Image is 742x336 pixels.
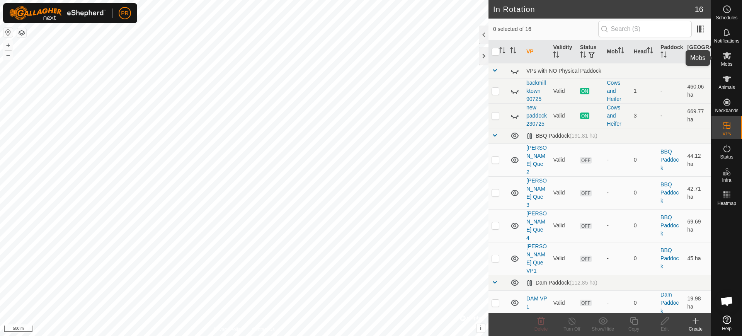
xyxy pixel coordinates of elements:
[580,190,592,196] span: OFF
[526,80,546,102] a: backmill ktown 90725
[684,143,711,176] td: 44.12 ha
[684,209,711,242] td: 69.69 ha
[660,181,679,204] a: BBQ Paddock
[684,78,711,103] td: 460.06 ha
[631,40,657,63] th: Head
[717,201,736,206] span: Heatmap
[526,145,547,175] a: [PERSON_NAME] Que 2
[523,40,550,63] th: VP
[526,104,547,127] a: new paddock 230725
[556,326,587,333] div: Turn Off
[684,103,711,128] td: 669.77 ha
[550,143,577,176] td: Valid
[580,223,592,229] span: OFF
[660,214,679,237] a: BBQ Paddock
[631,290,657,315] td: 0
[550,290,577,315] td: Valid
[550,176,577,209] td: Valid
[695,3,703,15] span: 16
[714,39,739,43] span: Notifications
[3,41,13,50] button: +
[722,326,732,331] span: Help
[657,78,684,103] td: -
[684,176,711,209] td: 42.71 ha
[580,157,592,164] span: OFF
[570,133,597,139] span: (191.81 ha)
[618,326,649,333] div: Copy
[587,326,618,333] div: Show/Hide
[550,209,577,242] td: Valid
[657,103,684,128] td: -
[526,177,547,208] a: [PERSON_NAME] Que 3
[680,326,711,333] div: Create
[570,280,597,286] span: (112.85 ha)
[3,28,13,37] button: Reset Map
[711,312,742,334] a: Help
[660,148,679,171] a: BBQ Paddock
[631,78,657,103] td: 1
[214,326,243,333] a: Privacy Policy
[493,25,598,33] span: 0 selected of 16
[660,53,667,59] p-sorticon: Activate to sort
[607,156,627,164] div: -
[493,5,695,14] h2: In Rotation
[580,53,586,59] p-sorticon: Activate to sort
[607,189,627,197] div: -
[631,143,657,176] td: 0
[631,209,657,242] td: 0
[121,9,128,17] span: PR
[607,79,627,103] div: Cows and Heifer
[607,104,627,128] div: Cows and Heifer
[534,326,548,332] span: Delete
[526,243,547,274] a: [PERSON_NAME] Que VP1
[580,88,589,94] span: ON
[553,53,559,59] p-sorticon: Activate to sort
[598,21,692,37] input: Search (S)
[649,326,680,333] div: Edit
[631,242,657,275] td: 0
[550,103,577,128] td: Valid
[580,113,589,119] span: ON
[3,51,13,60] button: –
[715,290,739,313] div: Open chat
[607,299,627,307] div: -
[580,300,592,306] span: OFF
[660,247,679,269] a: BBQ Paddock
[526,280,597,286] div: Dam Paddock
[618,48,624,55] p-sorticon: Activate to sort
[684,242,711,275] td: 45 ha
[722,178,731,182] span: Infra
[647,48,653,55] p-sorticon: Activate to sort
[631,176,657,209] td: 0
[526,133,597,139] div: BBQ Paddock
[577,40,604,63] th: Status
[480,325,482,331] span: i
[684,290,711,315] td: 19.98 ha
[607,222,627,230] div: -
[526,210,547,241] a: [PERSON_NAME] Que 4
[550,242,577,275] td: Valid
[550,40,577,63] th: Validity
[720,155,733,159] span: Status
[17,28,26,38] button: Map Layers
[721,62,732,67] span: Mobs
[607,254,627,263] div: -
[684,40,711,63] th: [GEOGRAPHIC_DATA] Area
[510,48,516,55] p-sorticon: Activate to sort
[252,326,275,333] a: Contact Us
[526,295,547,310] a: DAM VP 1
[699,53,706,59] p-sorticon: Activate to sort
[9,6,106,20] img: Gallagher Logo
[718,85,735,90] span: Animals
[631,103,657,128] td: 3
[715,108,738,113] span: Neckbands
[604,40,630,63] th: Mob
[716,15,737,20] span: Schedules
[580,256,592,262] span: OFF
[477,324,485,333] button: i
[722,131,731,136] span: VPs
[526,68,708,74] div: VPs with NO Physical Paddock
[550,78,577,103] td: Valid
[657,40,684,63] th: Paddock
[499,48,505,55] p-sorticon: Activate to sort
